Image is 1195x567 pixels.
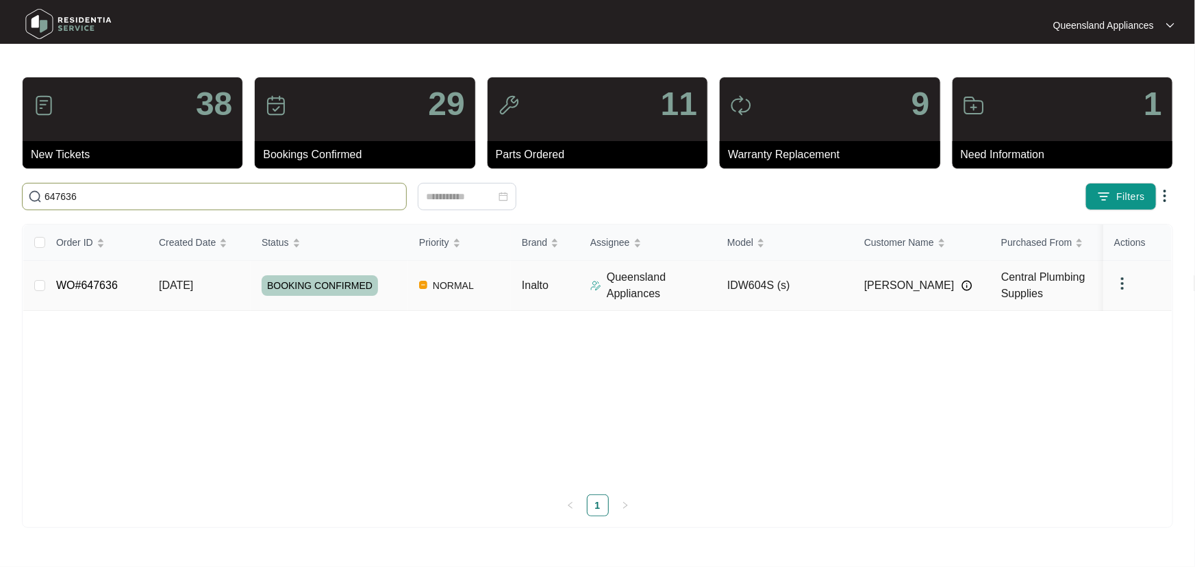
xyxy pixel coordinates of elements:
img: icon [33,94,55,116]
span: NORMAL [427,277,479,294]
span: Created Date [159,235,216,250]
img: dropdown arrow [1166,22,1174,29]
p: Bookings Confirmed [263,147,475,163]
p: Queensland Appliances [607,269,716,302]
img: icon [498,94,520,116]
th: Order ID [45,225,148,261]
p: 38 [196,88,232,121]
span: [DATE] [159,279,193,291]
span: Customer Name [864,235,934,250]
span: Purchased From [1001,235,1072,250]
button: filter iconFilters [1085,183,1157,210]
span: Priority [419,235,449,250]
p: New Tickets [31,147,242,163]
button: left [559,494,581,516]
li: 1 [587,494,609,516]
span: [PERSON_NAME] [864,277,955,294]
span: Inalto [522,279,549,291]
span: Brand [522,235,547,250]
p: Parts Ordered [496,147,707,163]
th: Priority [408,225,511,261]
th: Brand [511,225,579,261]
span: Model [727,235,753,250]
span: BOOKING CONFIRMED [262,275,378,296]
p: Queensland Appliances [1053,18,1154,32]
span: right [621,501,629,509]
img: Vercel Logo [419,281,427,289]
img: Info icon [961,280,972,291]
img: filter icon [1097,190,1111,203]
p: Need Information [961,147,1172,163]
li: Next Page [614,494,636,516]
a: 1 [588,495,608,516]
span: left [566,501,575,509]
th: Assignee [579,225,716,261]
p: 9 [911,88,930,121]
span: Central Plumbing Supplies [1001,271,1085,299]
span: Assignee [590,235,630,250]
th: Model [716,225,853,261]
img: search-icon [28,190,42,203]
img: icon [963,94,985,116]
th: Purchased From [990,225,1127,261]
a: WO#647636 [56,279,118,291]
th: Created Date [148,225,251,261]
img: dropdown arrow [1157,188,1173,204]
th: Status [251,225,408,261]
p: Warranty Replacement [728,147,940,163]
img: icon [730,94,752,116]
input: Search by Order Id, Assignee Name, Customer Name, Brand and Model [45,189,401,204]
span: Filters [1116,190,1145,204]
p: 1 [1144,88,1162,121]
img: residentia service logo [21,3,116,45]
p: 11 [661,88,697,121]
img: Assigner Icon [590,280,601,291]
img: icon [265,94,287,116]
li: Previous Page [559,494,581,516]
p: 29 [428,88,464,121]
span: Status [262,235,289,250]
th: Actions [1103,225,1172,261]
td: IDW604S (s) [716,261,853,311]
img: dropdown arrow [1114,275,1131,292]
button: right [614,494,636,516]
th: Customer Name [853,225,990,261]
span: Order ID [56,235,93,250]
